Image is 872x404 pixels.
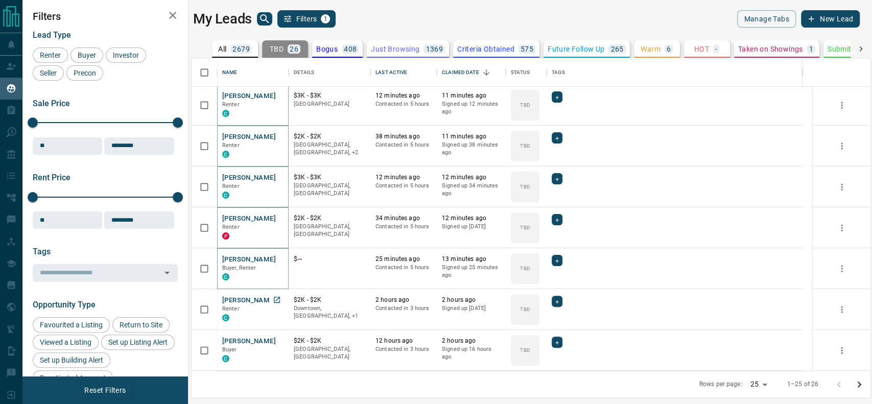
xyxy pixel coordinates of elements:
[70,69,100,77] span: Precon
[222,314,229,321] div: condos.ca
[316,45,338,53] p: Bogus
[520,101,530,109] p: TBD
[555,133,559,143] span: +
[442,223,501,231] p: Signed up [DATE]
[375,182,432,190] p: Contacted in 5 hours
[442,132,501,141] p: 11 minutes ago
[66,65,103,81] div: Precon
[33,352,110,368] div: Set up Building Alert
[218,45,226,53] p: All
[33,30,71,40] span: Lead Type
[294,58,314,87] div: Details
[33,370,113,386] div: Reactivated Account
[222,355,229,362] div: condos.ca
[33,247,51,256] span: Tags
[78,382,132,399] button: Reset Filters
[294,345,365,361] p: [GEOGRAPHIC_DATA], [GEOGRAPHIC_DATA]
[294,91,365,100] p: $3K - $3K
[33,300,96,310] span: Opportunity Type
[548,45,604,53] p: Future Follow Up
[222,214,276,224] button: [PERSON_NAME]
[442,345,501,361] p: Signed up 16 hours ago
[375,58,407,87] div: Last Active
[641,45,661,53] p: Warm
[834,302,850,317] button: more
[33,47,68,63] div: Renter
[552,337,562,348] div: +
[442,141,501,157] p: Signed up 38 minutes ago
[222,265,256,271] span: Buyer, Renter
[257,12,272,26] button: search button
[610,45,623,53] p: 265
[442,58,479,87] div: Claimed Date
[290,45,298,53] p: 26
[222,232,229,240] div: property.ca
[715,45,717,53] p: -
[344,45,357,53] p: 408
[36,356,107,364] span: Set up Building Alert
[442,264,501,279] p: Signed up 25 minutes ago
[222,296,276,305] button: [PERSON_NAME]
[442,100,501,116] p: Signed up 12 minutes ago
[222,151,229,158] div: condos.ca
[694,45,709,53] p: HOT
[222,101,240,108] span: Renter
[105,338,171,346] span: Set up Listing Alert
[375,223,432,231] p: Contacted in 5 hours
[36,374,109,382] span: Reactivated Account
[33,65,64,81] div: Seller
[547,58,803,87] div: Tags
[371,45,419,53] p: Just Browsing
[442,214,501,223] p: 12 minutes ago
[112,317,170,332] div: Return to Site
[33,99,70,108] span: Sale Price
[375,91,432,100] p: 12 minutes ago
[511,58,530,87] div: Status
[370,58,437,87] div: Last Active
[555,337,559,347] span: +
[36,51,64,59] span: Renter
[552,255,562,266] div: +
[809,45,813,53] p: 1
[520,305,530,313] p: TBD
[222,183,240,189] span: Renter
[555,255,559,266] span: +
[222,132,276,142] button: [PERSON_NAME]
[70,47,103,63] div: Buyer
[375,100,432,108] p: Contacted in 5 hours
[737,10,795,28] button: Manage Tabs
[738,45,803,53] p: Taken on Showings
[375,255,432,264] p: 25 minutes ago
[160,266,174,280] button: Open
[834,98,850,113] button: more
[222,255,276,265] button: [PERSON_NAME]
[834,261,850,276] button: more
[442,91,501,100] p: 11 minutes ago
[801,10,860,28] button: New Lead
[442,304,501,313] p: Signed up [DATE]
[849,374,869,395] button: Go to next page
[834,343,850,358] button: more
[506,58,547,87] div: Status
[442,255,501,264] p: 13 minutes ago
[222,58,238,87] div: Name
[437,58,506,87] div: Claimed Date
[375,132,432,141] p: 38 minutes ago
[33,173,70,182] span: Rent Price
[520,265,530,272] p: TBD
[520,183,530,191] p: TBD
[375,296,432,304] p: 2 hours ago
[33,10,178,22] h2: Filters
[116,321,166,329] span: Return to Site
[33,317,110,332] div: Favourited a Listing
[375,304,432,313] p: Contacted in 3 hours
[322,15,329,22] span: 1
[834,179,850,195] button: more
[520,224,530,231] p: TBD
[74,51,100,59] span: Buyer
[375,214,432,223] p: 34 minutes ago
[109,51,143,59] span: Investor
[555,92,559,102] span: +
[294,214,365,223] p: $2K - $2K
[552,173,562,184] div: +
